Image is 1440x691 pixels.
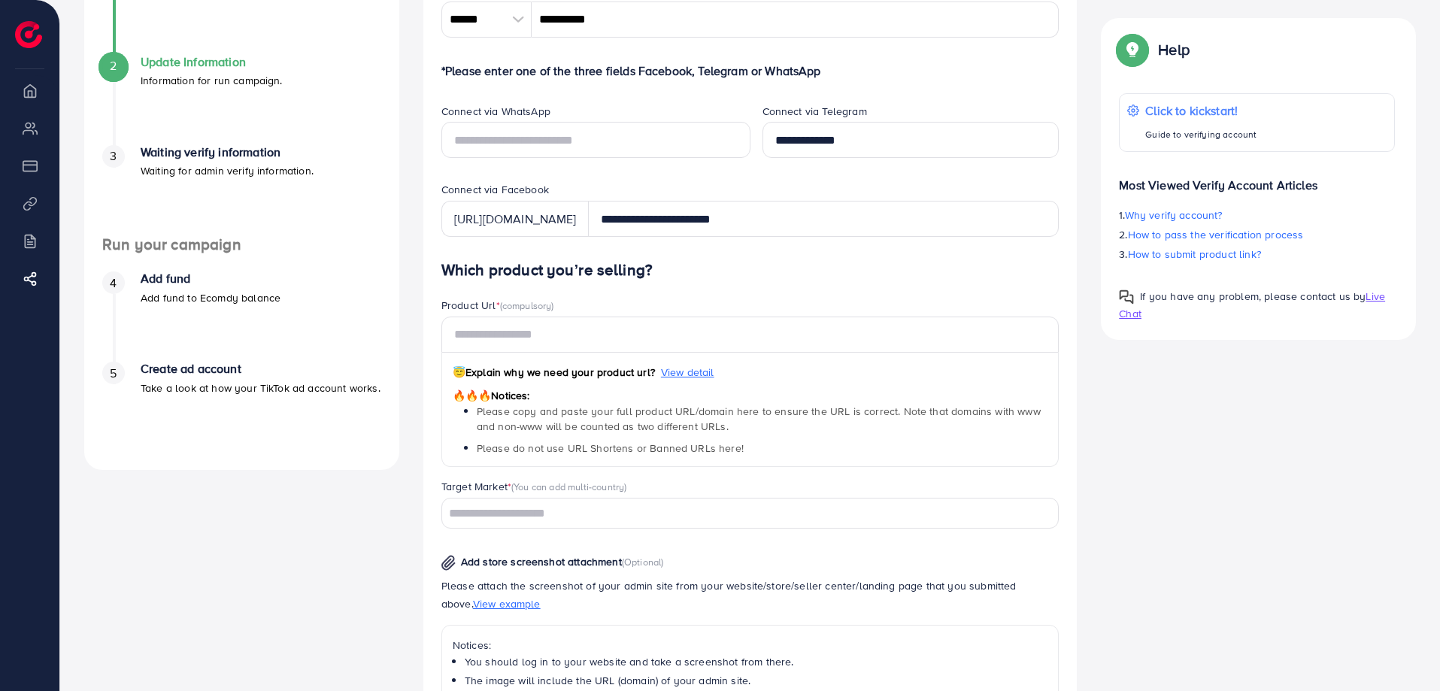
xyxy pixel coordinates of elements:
[141,55,283,69] h4: Update Information
[84,235,399,254] h4: Run your campaign
[84,55,399,145] li: Update Information
[444,502,1040,526] input: Search for option
[661,365,714,380] span: View detail
[453,388,530,403] span: Notices:
[1119,36,1146,63] img: Popup guide
[762,104,867,119] label: Connect via Telegram
[1128,247,1261,262] span: How to submit product link?
[1119,206,1395,224] p: 1.
[141,162,314,180] p: Waiting for admin verify information.
[622,555,664,568] span: (Optional)
[441,498,1060,529] div: Search for option
[141,362,380,376] h4: Create ad account
[477,404,1041,434] span: Please copy and paste your full product URL/domain here to ensure the URL is correct. Note that d...
[441,182,549,197] label: Connect via Facebook
[84,145,399,235] li: Waiting verify information
[84,362,399,452] li: Create ad account
[441,577,1060,613] p: Please attach the screenshot of your admin site from your website/store/seller center/landing pag...
[441,479,627,494] label: Target Market
[141,379,380,397] p: Take a look at how your TikTok ad account works.
[453,636,1048,654] p: Notices:
[511,480,626,493] span: (You can add multi-country)
[110,147,117,165] span: 3
[453,365,465,380] span: 😇
[110,274,117,292] span: 4
[110,365,117,382] span: 5
[1119,289,1134,305] img: Popup guide
[1145,126,1257,144] p: Guide to verifying account
[461,554,622,569] span: Add store screenshot attachment
[1145,102,1257,120] p: Click to kickstart!
[441,261,1060,280] h4: Which product you’re selling?
[1128,227,1304,242] span: How to pass the verification process
[465,654,1048,669] li: You should log in to your website and take a screenshot from there.
[441,201,589,237] div: [URL][DOMAIN_NAME]
[453,365,655,380] span: Explain why we need your product url?
[84,271,399,362] li: Add fund
[1119,164,1395,194] p: Most Viewed Verify Account Articles
[1158,41,1190,59] p: Help
[441,62,1060,80] p: *Please enter one of the three fields Facebook, Telegram or WhatsApp
[1119,245,1395,263] p: 3.
[1119,226,1395,244] p: 2.
[1376,623,1429,680] iframe: Chat
[465,673,1048,688] li: The image will include the URL (domain) of your admin site.
[1125,208,1223,223] span: Why verify account?
[141,71,283,89] p: Information for run campaign.
[473,596,541,611] span: View example
[453,388,491,403] span: 🔥🔥🔥
[500,299,554,312] span: (compulsory)
[441,104,550,119] label: Connect via WhatsApp
[141,271,280,286] h4: Add fund
[110,57,117,74] span: 2
[141,145,314,159] h4: Waiting verify information
[1140,289,1366,304] span: If you have any problem, please contact us by
[477,441,744,456] span: Please do not use URL Shortens or Banned URLs here!
[141,289,280,307] p: Add fund to Ecomdy balance
[441,555,456,571] img: img
[15,21,42,48] img: logo
[441,298,554,313] label: Product Url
